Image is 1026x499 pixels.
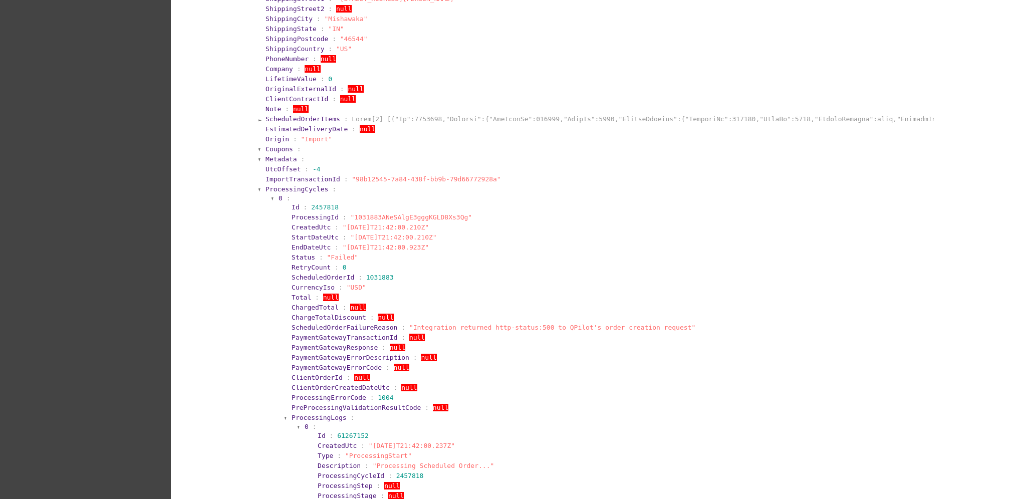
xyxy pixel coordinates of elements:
span: : [335,243,339,251]
span: : [328,5,332,13]
span: Description [318,462,361,469]
span: CreatedUtc [292,223,331,231]
span: LifetimeValue [266,75,317,83]
span: null [348,85,363,93]
span: "US" [336,45,352,53]
span: Id [292,203,300,211]
span: null [421,354,436,361]
span: "46544" [340,35,368,43]
span: null [384,482,400,489]
span: : [358,274,362,281]
span: : [425,404,429,411]
span: "[DATE]T21:42:00.210Z" [343,223,429,231]
span: "Failed" [327,254,359,261]
span: null [394,364,409,371]
span: : [293,135,297,143]
span: : [413,354,417,361]
span: : [376,482,380,489]
span: : [313,423,317,430]
span: PhoneNumber [266,55,309,63]
span: : [343,233,347,241]
span: "Mishawaka" [324,15,367,23]
span: : [332,35,336,43]
span: "98b12545-7a84-438f-bb9b-79d66772928a" [352,175,500,183]
span: ProcessingStep [318,482,373,489]
span: : [386,364,390,371]
span: ShippingStreet2 [266,5,324,13]
span: ProcessingCycleId [318,472,384,479]
span: null [305,65,320,73]
span: ShippingState [266,25,317,33]
span: : [361,442,365,449]
span: ClientContractId [266,95,328,103]
span: 0 [343,264,347,271]
span: PaymentGatewayErrorDescription [292,354,409,361]
span: "[DATE]T21:42:00.210Z" [350,233,436,241]
span: Status [292,254,315,261]
span: : [313,55,317,63]
span: OriginalExternalId [266,85,336,93]
span: CreatedUtc [318,442,357,449]
span: ImportTransactionId [266,175,340,183]
span: : [319,254,323,261]
span: : [287,194,291,202]
span: ClientOrderId [292,374,343,381]
span: EndDateUtc [292,243,331,251]
span: : [297,65,301,73]
span: : [332,95,336,103]
span: PaymentGatewayResponse [292,344,378,351]
span: : [297,145,301,153]
span: : [321,25,325,33]
span: Total [292,294,311,301]
span: : [321,75,325,83]
span: ProcessingErrorCode [292,394,366,401]
span: Metadata [266,155,297,163]
span: : [335,223,339,231]
span: ShippingCity [266,15,313,23]
span: : [332,185,336,193]
span: "[DATE]T21:42:00.237Z" [369,442,455,449]
span: RetryCount [292,264,331,271]
span: StartDateUtc [292,233,339,241]
span: : [370,394,374,401]
span: ScheduledOrderItems [266,115,340,123]
span: "IN" [328,25,344,33]
span: PaymentGatewayTransactionId [292,334,397,341]
span: : [382,344,386,351]
span: null [401,384,417,391]
span: null [293,105,309,113]
span: "ProcessingStart" [345,452,412,459]
span: : [401,334,405,341]
span: 0 [305,423,309,430]
span: ProcessingId [292,213,339,221]
span: ScheduledOrderId [292,274,354,281]
span: ChargedTotal [292,304,339,311]
span: : [304,203,308,211]
span: "[DATE]T21:42:00.923Z" [343,243,429,251]
span: : [388,472,392,479]
span: null [409,334,425,341]
span: : [352,125,356,133]
span: -4 [313,165,321,173]
span: 1031883 [366,274,394,281]
span: null [390,344,405,351]
span: 2457818 [396,472,424,479]
span: : [343,213,347,221]
span: null [378,314,393,321]
span: CurrencyIso [292,284,335,291]
span: null [321,55,336,63]
span: 61267152 [337,432,369,439]
span: 1004 [378,394,393,401]
span: null [323,294,339,301]
span: : [401,324,405,331]
span: : [317,15,321,23]
span: "Integration returned http-status:500 to QPilot's order creation request" [409,324,695,331]
span: 2457818 [311,203,339,211]
span: : [330,432,334,439]
span: ChargeTotalDiscount [292,314,366,321]
span: ProcessingLogs [292,414,347,421]
span: 0 [328,75,332,83]
span: ScheduledOrderFailureReason [292,324,397,331]
span: ShippingPostcode [266,35,328,43]
span: Note [266,105,281,113]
